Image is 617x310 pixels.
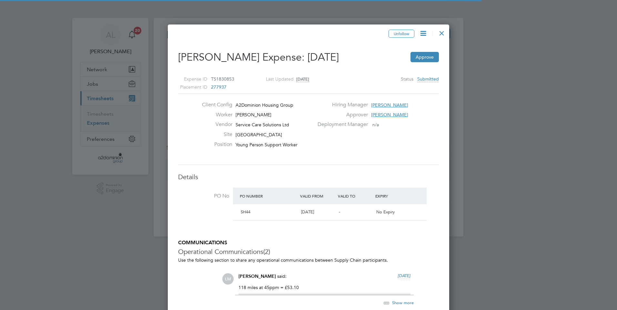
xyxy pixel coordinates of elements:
span: Service Care Solutions Ltd [236,122,289,128]
span: [DATE] [308,51,339,63]
label: Expense ID [170,75,207,83]
p: Use the following section to share any operational communications between Supply Chain participants. [178,257,439,263]
label: Approver [314,111,368,118]
span: TS1830853 [211,76,234,82]
label: Deployment Manager [314,121,368,128]
span: LM [222,273,234,285]
label: Placement ID [170,83,207,91]
span: A2Dominion Housing Group [236,102,293,108]
span: [PERSON_NAME] [236,112,271,118]
label: Status [401,75,413,83]
span: [PERSON_NAME] [238,274,276,279]
span: No Expiry [376,209,395,215]
span: Young Person Support Worker [236,142,298,148]
label: Position [197,141,232,148]
span: Submitted [417,76,439,82]
label: Client Config [197,102,232,108]
span: n/a [372,122,379,128]
label: Last Updated [257,75,294,83]
h3: Details [178,173,439,181]
button: Unfollow [389,30,414,38]
span: [GEOGRAPHIC_DATA] [236,132,282,138]
span: [DATE] [398,273,410,278]
span: Show more [392,300,414,305]
h2: [PERSON_NAME] Expense: [178,51,439,64]
span: said: [277,273,287,279]
label: Hiring Manager [314,102,368,108]
button: Approve [410,52,439,62]
span: SH44 [241,209,250,215]
label: Vendor [197,121,232,128]
h5: COMMUNICATIONS [178,239,439,246]
span: - [339,209,340,215]
div: Valid To [336,190,374,202]
div: Valid From [298,190,336,202]
h3: Operational Communications [178,247,439,256]
p: 118 miles at 45ppm = £53.10 [238,285,410,290]
label: PO No [178,193,229,199]
label: Site [197,131,232,138]
div: PO Number [238,190,298,202]
span: 277937 [211,84,227,90]
span: [DATE] [301,209,314,215]
label: Worker [197,111,232,118]
span: [DATE] [296,76,309,82]
span: (2) [263,247,270,256]
div: Expiry [374,190,411,202]
span: [PERSON_NAME] [371,112,408,118]
span: [PERSON_NAME] [371,102,408,108]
